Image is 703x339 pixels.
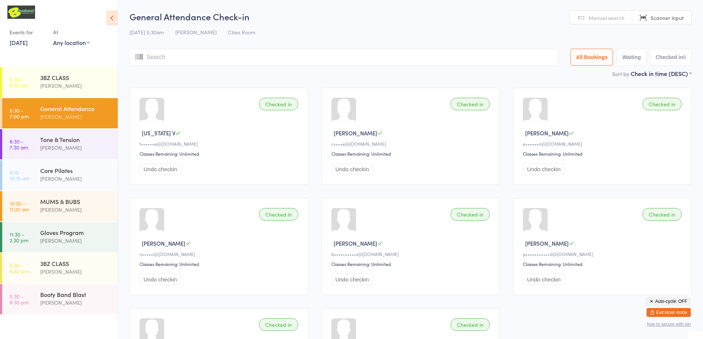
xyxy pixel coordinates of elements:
[2,129,118,159] a: 6:30 -7:30 amTone & Tension[PERSON_NAME]
[40,174,111,183] div: [PERSON_NAME]
[523,151,684,157] div: Classes Remaining: Unlimited
[2,67,118,97] a: 5:30 -6:30 am3BZ CLASS[PERSON_NAME]
[523,274,565,285] button: Undo checkin
[10,38,28,46] a: [DATE]
[645,297,691,306] button: Auto-cycle: OFF
[612,70,629,77] label: Sort by
[10,231,28,243] time: 11:30 - 2:30 pm
[331,163,373,175] button: Undo checkin
[651,14,684,21] span: Scanner input
[40,298,111,307] div: [PERSON_NAME]
[139,261,300,267] div: Classes Remaining: Unlimited
[10,26,46,38] div: Events for
[10,262,29,274] time: 5:30 - 6:30 pm
[451,318,490,331] div: Checked in
[40,197,111,205] div: MUMS & BUBS
[525,239,569,247] span: [PERSON_NAME]
[525,129,569,137] span: [PERSON_NAME]
[10,200,29,212] time: 10:30 - 11:20 am
[331,141,492,147] div: c••••e@[DOMAIN_NAME]
[683,54,686,60] div: 8
[259,98,298,110] div: Checked in
[40,236,111,245] div: [PERSON_NAME]
[2,160,118,190] a: 9:15 -10:15 amCore Pilates[PERSON_NAME]
[571,49,613,66] button: All Bookings
[142,239,185,247] span: [PERSON_NAME]
[2,284,118,314] a: 5:30 -6:30 pmBooty Band Blast[PERSON_NAME]
[228,28,255,36] span: Class Room
[650,49,692,66] button: Checked in8
[259,318,298,331] div: Checked in
[331,261,492,267] div: Classes Remaining: Unlimited
[10,76,28,88] time: 5:30 - 6:30 am
[40,228,111,236] div: Gloves Program
[130,28,164,36] span: [DATE] 5:30am
[139,141,300,147] div: t••••••e@[DOMAIN_NAME]
[53,26,90,38] div: At
[642,208,682,221] div: Checked in
[40,205,111,214] div: [PERSON_NAME]
[259,208,298,221] div: Checked in
[2,222,118,252] a: 11:30 -2:30 pmGloves Program[PERSON_NAME]
[10,138,28,150] time: 6:30 - 7:30 am
[2,98,118,128] a: 5:30 -7:00 pmGeneral Attendance[PERSON_NAME]
[175,28,217,36] span: [PERSON_NAME]
[139,251,300,257] div: n•••••l@[DOMAIN_NAME]
[40,259,111,267] div: 3BZ CLASS
[139,163,181,175] button: Undo checkin
[334,129,377,137] span: [PERSON_NAME]
[589,14,624,21] span: Manual search
[40,290,111,298] div: Booty Band Blast
[139,274,181,285] button: Undo checkin
[2,191,118,221] a: 10:30 -11:20 amMUMS & BUBS[PERSON_NAME]
[10,169,30,181] time: 9:15 - 10:15 am
[647,308,691,317] button: Exit kiosk mode
[331,274,373,285] button: Undo checkin
[142,129,175,137] span: [US_STATE] V
[40,267,111,276] div: [PERSON_NAME]
[40,135,111,143] div: Tone & Tension
[523,261,684,267] div: Classes Remaining: Unlimited
[53,38,90,46] div: Any location
[2,253,118,283] a: 5:30 -6:30 pm3BZ CLASS[PERSON_NAME]
[331,251,492,257] div: b••••••••••s@[DOMAIN_NAME]
[523,163,565,175] button: Undo checkin
[617,49,646,66] button: Waiting
[334,239,377,247] span: [PERSON_NAME]
[451,98,490,110] div: Checked in
[451,208,490,221] div: Checked in
[40,104,111,113] div: General Attendance
[139,151,300,157] div: Classes Remaining: Unlimited
[130,10,692,23] h2: General Attendance Check-in
[647,322,691,327] button: how to secure with pin
[7,6,35,19] img: B Transformed Gym
[40,113,111,121] div: [PERSON_NAME]
[130,49,558,66] input: Search
[631,69,692,77] div: Check in time (DESC)
[10,293,29,305] time: 5:30 - 6:30 pm
[40,143,111,152] div: [PERSON_NAME]
[642,98,682,110] div: Checked in
[40,82,111,90] div: [PERSON_NAME]
[40,166,111,174] div: Core Pilates
[523,141,684,147] div: e••••••n@[DOMAIN_NAME]
[10,107,29,119] time: 5:30 - 7:00 pm
[331,151,492,157] div: Classes Remaining: Unlimited
[523,251,684,257] div: p•••••••••••0@[DOMAIN_NAME]
[40,73,111,82] div: 3BZ CLASS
